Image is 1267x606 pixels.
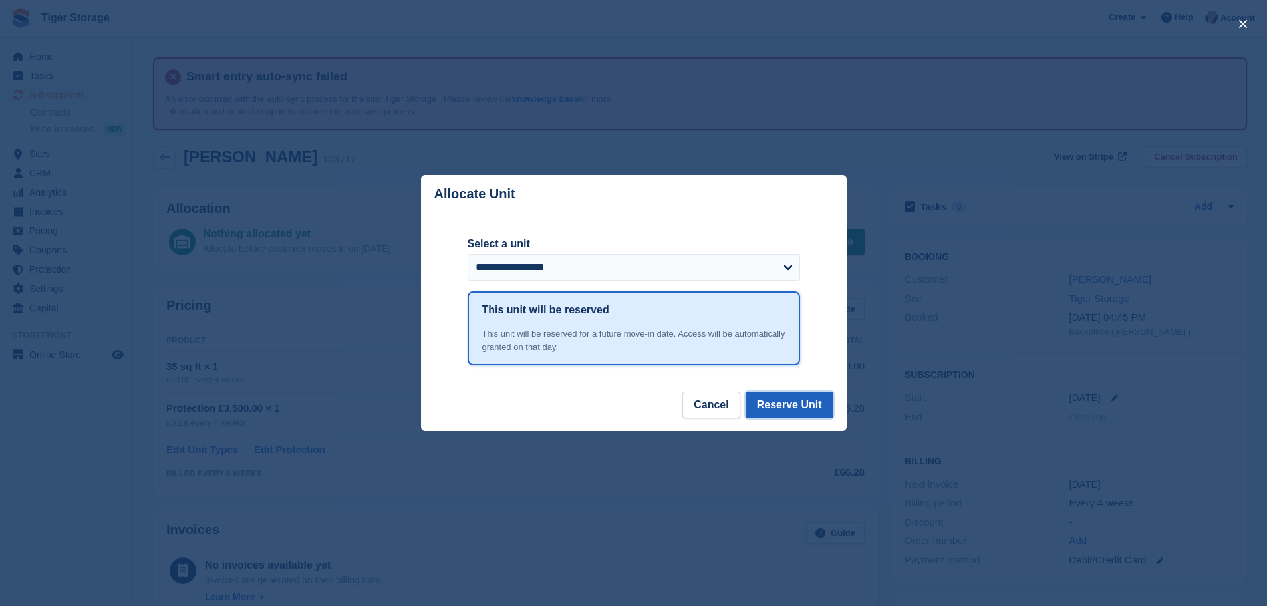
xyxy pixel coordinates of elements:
h1: This unit will be reserved [482,302,609,318]
button: Reserve Unit [746,392,833,418]
button: close [1232,13,1254,35]
button: Cancel [682,392,740,418]
p: Allocate Unit [434,186,515,202]
div: This unit will be reserved for a future move-in date. Access will be automatically granted on tha... [482,327,785,353]
label: Select a unit [468,236,800,252]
